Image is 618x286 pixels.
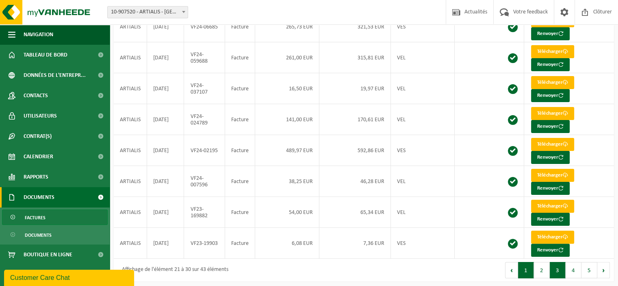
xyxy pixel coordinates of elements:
[225,228,255,259] td: Facture
[531,120,570,133] button: Renvoyer
[24,85,48,106] span: Contacts
[184,166,225,197] td: VF24-007596
[255,197,320,228] td: 54,00 EUR
[255,42,320,73] td: 261,00 EUR
[225,73,255,104] td: Facture
[184,73,225,104] td: VF24-037107
[255,11,320,42] td: 265,73 EUR
[319,11,390,42] td: 321,53 EUR
[24,106,57,126] span: Utilisateurs
[225,197,255,228] td: Facture
[597,262,610,278] button: Next
[531,27,570,40] button: Renvoyer
[319,228,390,259] td: 7,36 EUR
[531,138,574,151] a: Télécharger
[184,228,225,259] td: VF23-19903
[114,42,147,73] td: ARTIALIS
[2,227,108,242] a: Documents
[531,107,574,120] a: Télécharger
[184,104,225,135] td: VF24-024789
[531,89,570,102] button: Renvoyer
[518,262,534,278] button: 1
[534,262,550,278] button: 2
[24,146,53,167] span: Calendrier
[319,73,390,104] td: 19,97 EUR
[24,187,54,207] span: Documents
[581,262,597,278] button: 5
[147,228,184,259] td: [DATE]
[25,210,46,225] span: Factures
[108,7,188,18] span: 10-907520 - ARTIALIS - LIÈGE
[391,135,455,166] td: VES
[114,104,147,135] td: ARTIALIS
[531,231,574,244] a: Télécharger
[24,245,72,265] span: Boutique en ligne
[107,6,188,18] span: 10-907520 - ARTIALIS - LIÈGE
[114,197,147,228] td: ARTIALIS
[531,213,570,226] button: Renvoyer
[24,24,53,45] span: Navigation
[255,73,320,104] td: 16,50 EUR
[184,42,225,73] td: VF24-059688
[147,42,184,73] td: [DATE]
[225,166,255,197] td: Facture
[114,135,147,166] td: ARTIALIS
[531,58,570,71] button: Renvoyer
[391,166,455,197] td: VEL
[114,11,147,42] td: ARTIALIS
[391,11,455,42] td: VES
[255,135,320,166] td: 489,97 EUR
[147,73,184,104] td: [DATE]
[531,151,570,164] button: Renvoyer
[24,167,48,187] span: Rapports
[319,135,390,166] td: 592,86 EUR
[24,126,52,146] span: Contrat(s)
[531,76,574,89] a: Télécharger
[255,228,320,259] td: 6,08 EUR
[114,228,147,259] td: ARTIALIS
[225,135,255,166] td: Facture
[4,268,136,286] iframe: chat widget
[147,166,184,197] td: [DATE]
[225,42,255,73] td: Facture
[255,166,320,197] td: 38,25 EUR
[225,11,255,42] td: Facture
[2,210,108,225] a: Factures
[255,104,320,135] td: 141,00 EUR
[391,104,455,135] td: VEL
[319,104,390,135] td: 170,61 EUR
[319,197,390,228] td: 65,34 EUR
[550,262,566,278] button: 3
[147,135,184,166] td: [DATE]
[147,11,184,42] td: [DATE]
[531,182,570,195] button: Renvoyer
[25,227,52,243] span: Documents
[184,135,225,166] td: VF24-02195
[391,197,455,228] td: VEL
[531,244,570,257] button: Renvoyer
[184,11,225,42] td: VF24-06685
[391,42,455,73] td: VEL
[531,200,574,213] a: Télécharger
[184,197,225,228] td: VF23-169882
[319,42,390,73] td: 315,81 EUR
[24,65,86,85] span: Données de l'entrepr...
[114,73,147,104] td: ARTIALIS
[531,45,574,58] a: Télécharger
[225,104,255,135] td: Facture
[114,166,147,197] td: ARTIALIS
[24,45,67,65] span: Tableau de bord
[24,265,85,285] span: Conditions d'accepta...
[391,228,455,259] td: VES
[566,262,581,278] button: 4
[531,169,574,182] a: Télécharger
[147,197,184,228] td: [DATE]
[118,263,228,277] div: Affichage de l'élément 21 à 30 sur 43 éléments
[391,73,455,104] td: VEL
[505,262,518,278] button: Previous
[319,166,390,197] td: 46,28 EUR
[147,104,184,135] td: [DATE]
